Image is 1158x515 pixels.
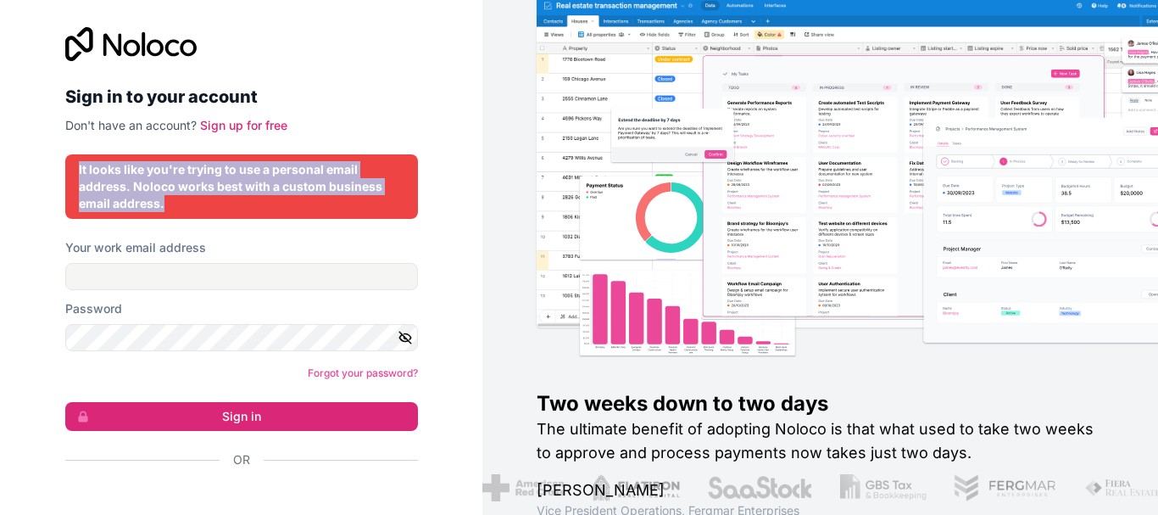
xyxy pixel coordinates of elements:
a: Forgot your password? [308,367,418,379]
button: Sign in [65,402,418,431]
img: /assets/american-red-cross-BAupjrZR.png [482,474,565,501]
label: Password [65,300,122,317]
label: Your work email address [65,239,206,256]
h1: Two weeks down to two days [537,390,1104,417]
span: Don't have an account? [65,118,197,132]
h2: Sign in to your account [65,81,418,112]
a: Sign up for free [200,118,287,132]
h1: [PERSON_NAME] [537,479,1104,502]
div: It looks like you're trying to use a personal email address. Noloco works best with a custom busi... [79,161,404,212]
h2: The ultimate benefit of adopting Noloco is that what used to take two weeks to approve and proces... [537,417,1104,465]
span: Or [233,451,250,468]
input: Email address [65,263,418,290]
input: Password [65,324,418,351]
